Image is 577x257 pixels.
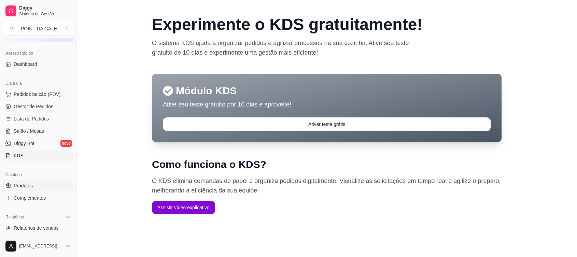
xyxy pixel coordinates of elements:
[3,113,73,124] a: Lista de Pedidos
[152,38,414,57] p: O sistema KDS ajuda a organizar pedidos e agilizar processos na sua cozinha. Ative seu teste grat...
[9,25,15,32] span: P
[14,103,53,110] span: Gestor de Pedidos
[14,225,59,231] span: Relatórios de vendas
[3,150,73,161] a: KDS
[3,192,73,203] a: Complementos
[3,180,73,191] a: Produtos
[163,117,491,131] button: Ativar teste grátis
[3,48,73,59] div: Acesso Rápido
[152,201,215,214] button: Assistir vídeo explicativo
[3,89,73,100] button: Pedidos balcão (PDV)
[19,5,71,11] span: Diggy
[3,3,73,19] a: DiggySistema de Gestão
[3,22,73,35] button: Select a team
[14,61,37,68] span: Dashboard
[3,169,73,180] div: Catálogo
[152,176,502,195] p: O KDS elimina comandas de papel e organiza pedidos digitalmente. Visualize as solicitações em tem...
[3,223,73,233] a: Relatórios de vendas
[14,128,44,134] span: Salão / Mesas
[14,182,33,189] span: Produtos
[3,101,73,112] a: Gestor de Pedidos
[14,91,61,98] span: Pedidos balcão (PDV)
[14,140,34,147] span: Diggy Bot
[3,235,73,246] a: Relatório de clientes
[152,158,502,171] h2: Como funciona o KDS?
[152,16,502,33] h2: Experimente o KDS gratuitamente !
[21,25,61,32] div: POINT DA GALE ...
[19,243,62,249] span: [EMAIL_ADDRESS][DOMAIN_NAME]
[19,11,71,17] span: Sistema de Gestão
[3,78,73,89] div: Dia a dia
[14,152,24,159] span: KDS
[163,85,491,97] p: Módulo KDS
[152,204,215,210] a: Assistir vídeo explicativo
[3,59,73,70] a: Dashboard
[3,138,73,149] a: Diggy Botnovo
[163,100,491,109] p: Ative seu teste gratuito por 10 dias e aproveite!
[3,126,73,137] a: Salão / Mesas
[3,238,73,254] button: [EMAIL_ADDRESS][DOMAIN_NAME]
[14,115,49,122] span: Lista de Pedidos
[14,195,46,201] span: Complementos
[5,214,24,220] span: Relatórios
